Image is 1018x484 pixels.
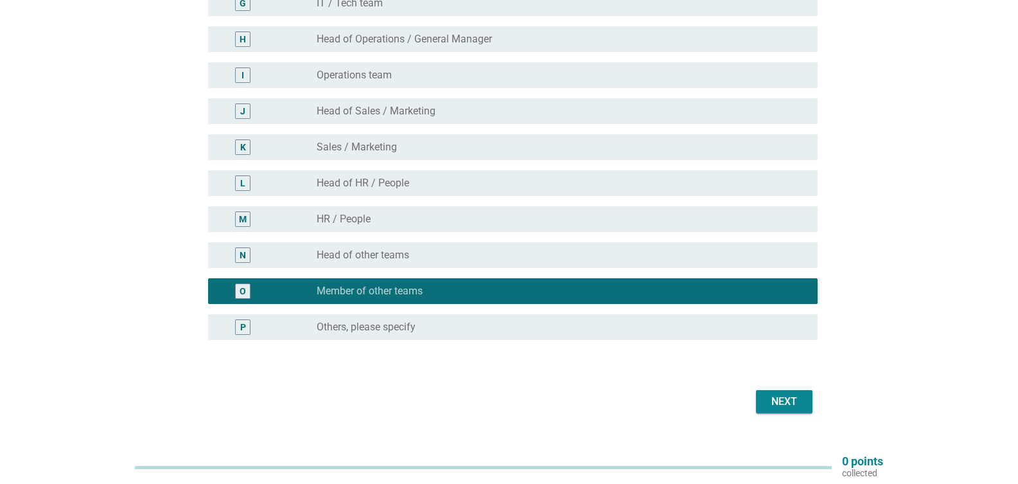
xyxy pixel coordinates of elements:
[756,390,812,413] button: Next
[317,213,371,226] label: HR / People
[317,105,435,118] label: Head of Sales / Marketing
[241,69,244,82] div: I
[317,321,416,334] label: Others, please specify
[240,141,246,154] div: K
[317,69,392,82] label: Operations team
[317,177,409,190] label: Head of HR / People
[766,394,802,409] div: Next
[317,285,423,298] label: Member of other teams
[240,249,246,262] div: N
[239,213,247,226] div: M
[240,285,246,298] div: O
[842,467,883,479] p: collected
[240,33,246,46] div: H
[317,141,397,154] label: Sales / Marketing
[317,33,492,46] label: Head of Operations / General Manager
[240,321,246,334] div: P
[842,456,883,467] p: 0 points
[240,177,245,190] div: L
[317,249,409,262] label: Head of other teams
[240,105,245,118] div: J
